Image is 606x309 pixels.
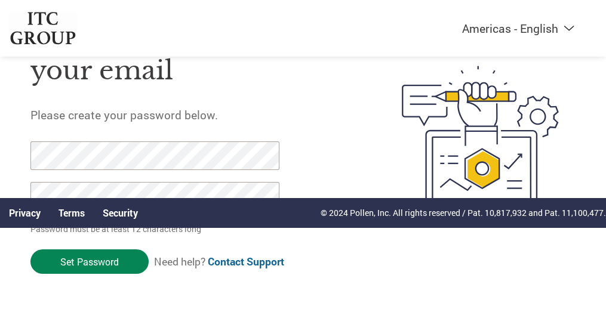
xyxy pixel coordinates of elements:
a: Privacy [9,206,41,219]
input: Set Password [30,249,149,274]
span: Need help? [154,255,284,268]
p: Password must be at least 12 characters long [30,223,279,235]
p: © 2024 Pollen, Inc. All rights reserved / Pat. 10,817,932 and Pat. 11,100,477. [321,206,606,219]
img: ITC Group [9,12,77,45]
a: Terms [59,206,85,219]
a: Contact Support [208,255,284,268]
a: Security [103,206,138,219]
h5: Please create your password below. [30,107,358,122]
